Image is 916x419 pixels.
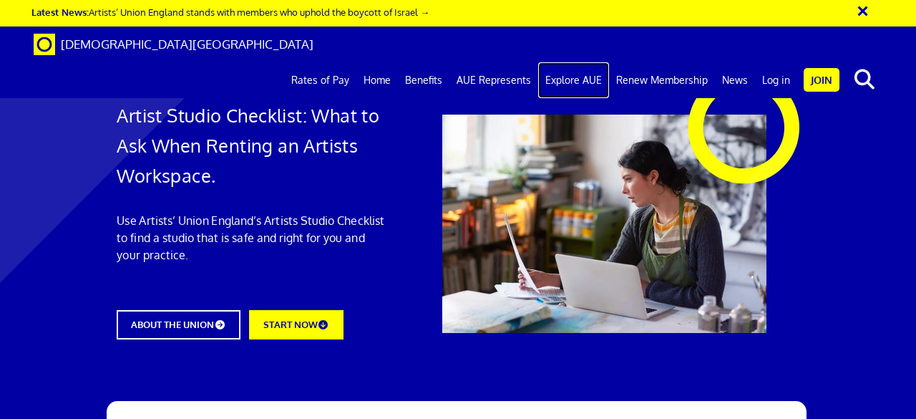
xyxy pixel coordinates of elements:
[117,310,240,339] a: ABOUT THE UNION
[356,62,398,98] a: Home
[23,27,324,62] a: Brand [DEMOGRAPHIC_DATA][GEOGRAPHIC_DATA]
[609,62,715,98] a: Renew Membership
[31,6,429,18] a: Latest News:Artists’ Union England stands with members who uphold the boycott of Israel →
[842,64,886,95] button: search
[117,100,389,191] h1: Artist Studio Checklist: What to Ask When Renting an Artists Workspace.
[31,6,89,18] strong: Latest News:
[117,212,389,264] p: Use Artists’ Union England’s Artists Studio Checklist to find a studio that is safe and right for...
[398,62,449,98] a: Benefits
[804,68,839,92] a: Join
[249,310,343,339] a: START NOW
[284,62,356,98] a: Rates of Pay
[715,62,755,98] a: News
[538,62,609,98] a: Explore AUE
[449,62,538,98] a: AUE Represents
[61,37,313,52] span: [DEMOGRAPHIC_DATA][GEOGRAPHIC_DATA]
[755,62,797,98] a: Log in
